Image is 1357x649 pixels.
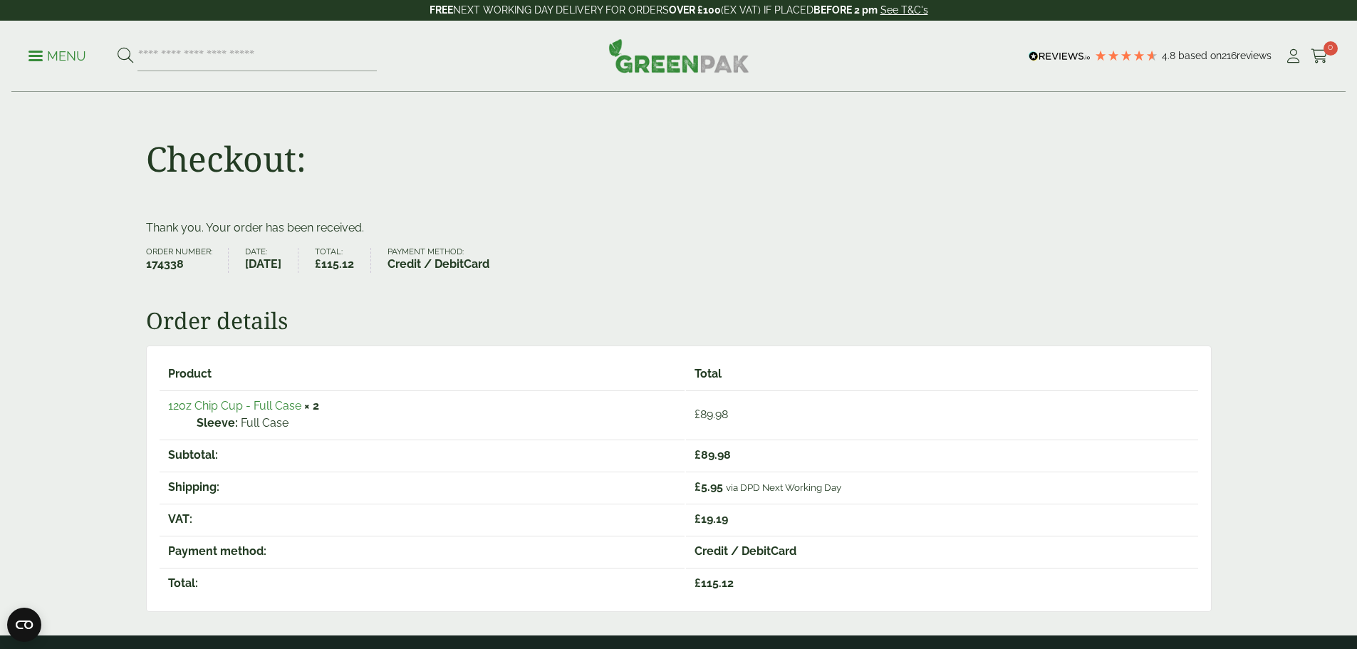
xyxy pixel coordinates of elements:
[315,257,354,271] bdi: 115.12
[315,257,321,271] span: £
[695,448,731,462] span: 89.98
[146,256,212,273] strong: 174338
[726,482,841,493] small: via DPD Next Working Day
[1162,50,1178,61] span: 4.8
[695,448,701,462] span: £
[1311,46,1329,67] a: 0
[695,480,701,494] span: £
[608,38,749,73] img: GreenPak Supplies
[686,536,1198,566] td: Credit / DebitCard
[28,48,86,65] p: Menu
[1178,50,1222,61] span: Based on
[695,576,734,590] span: 115.12
[160,472,685,502] th: Shipping:
[388,248,506,273] li: Payment method:
[1237,50,1272,61] span: reviews
[245,256,281,273] strong: [DATE]
[695,407,700,421] span: £
[695,480,723,494] span: 5.95
[1311,49,1329,63] i: Cart
[160,504,685,534] th: VAT:
[28,48,86,62] a: Menu
[315,248,371,273] li: Total:
[197,415,676,432] p: Full Case
[430,4,453,16] strong: FREE
[304,399,319,412] strong: × 2
[1222,50,1237,61] span: 216
[1094,49,1158,62] div: 4.79 Stars
[146,307,1212,334] h2: Order details
[695,512,728,526] span: 19.19
[146,219,1212,237] p: Thank you. Your order has been received.
[146,248,229,273] li: Order number:
[7,608,41,642] button: Open CMP widget
[1324,41,1338,56] span: 0
[813,4,878,16] strong: BEFORE 2 pm
[1029,51,1091,61] img: REVIEWS.io
[160,568,685,598] th: Total:
[695,576,701,590] span: £
[146,138,306,180] h1: Checkout:
[1284,49,1302,63] i: My Account
[245,248,298,273] li: Date:
[695,512,701,526] span: £
[160,536,685,566] th: Payment method:
[695,407,728,421] bdi: 89.98
[197,415,238,432] strong: Sleeve:
[388,256,489,273] strong: Credit / DebitCard
[168,399,301,412] a: 12oz Chip Cup - Full Case
[160,440,685,470] th: Subtotal:
[880,4,928,16] a: See T&C's
[686,359,1198,389] th: Total
[669,4,721,16] strong: OVER £100
[160,359,685,389] th: Product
